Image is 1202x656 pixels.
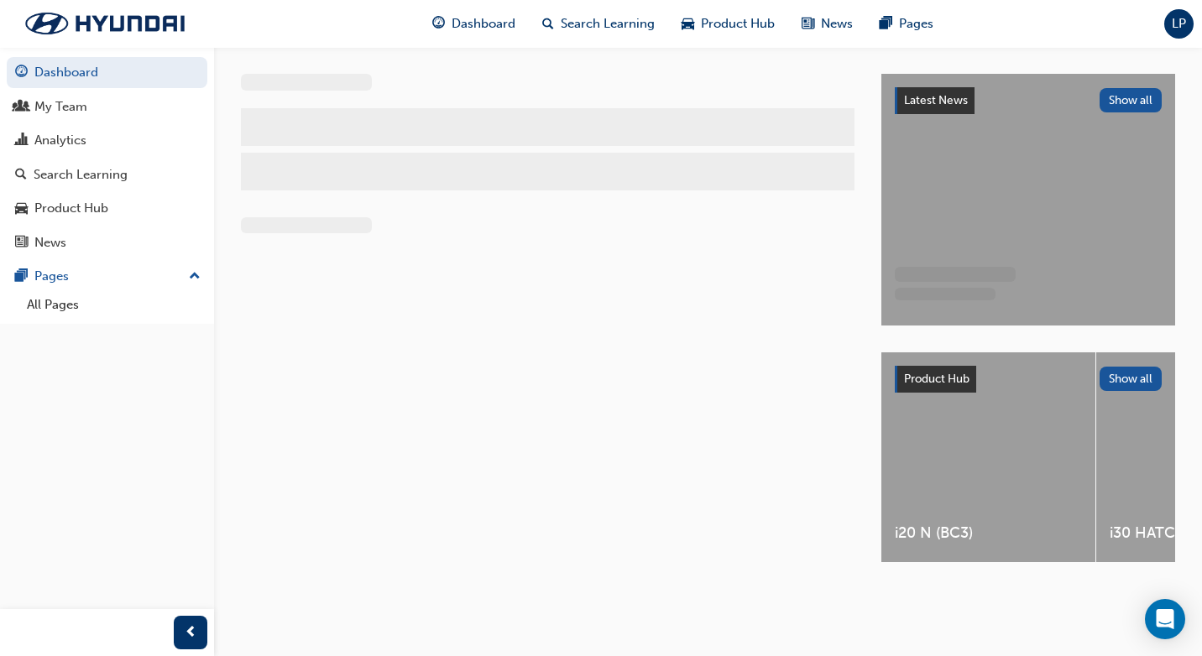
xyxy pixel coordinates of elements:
a: pages-iconPages [866,7,947,41]
span: pages-icon [880,13,892,34]
div: Analytics [34,131,86,150]
span: i20 N (BC3) [895,523,1082,543]
button: LP [1164,9,1194,39]
span: chart-icon [15,133,28,148]
span: people-icon [15,100,28,115]
span: guage-icon [432,13,445,34]
a: Product Hub [7,193,207,224]
img: Trak [8,6,201,41]
span: Product Hub [904,372,969,386]
a: search-iconSearch Learning [529,7,668,41]
div: Product Hub [34,199,108,218]
span: car-icon [682,13,694,34]
span: LP [1172,14,1186,34]
span: search-icon [542,13,554,34]
button: Show all [1100,367,1163,391]
a: All Pages [20,292,207,318]
span: news-icon [802,13,814,34]
div: Search Learning [34,165,128,185]
a: i20 N (BC3) [881,352,1095,562]
a: Product HubShow all [895,366,1162,393]
a: Latest NewsShow all [895,87,1162,114]
button: DashboardMy TeamAnalyticsSearch LearningProduct HubNews [7,54,207,261]
div: News [34,233,66,253]
div: My Team [34,97,87,117]
span: news-icon [15,236,28,251]
span: Latest News [904,93,968,107]
a: Search Learning [7,159,207,190]
span: car-icon [15,201,28,216]
a: car-iconProduct Hub [668,7,788,41]
button: Pages [7,261,207,292]
span: Dashboard [452,14,515,34]
a: news-iconNews [788,7,866,41]
span: Product Hub [701,14,775,34]
a: Dashboard [7,57,207,88]
span: pages-icon [15,269,28,284]
span: News [821,14,853,34]
a: guage-iconDashboard [419,7,529,41]
span: prev-icon [185,622,197,643]
span: search-icon [15,168,27,183]
div: Open Intercom Messenger [1145,599,1185,639]
a: News [7,227,207,258]
span: Pages [899,14,933,34]
a: Analytics [7,125,207,156]
span: guage-icon [15,65,28,81]
button: Show all [1100,88,1163,112]
span: Search Learning [561,14,655,34]
span: up-icon [189,266,201,288]
a: My Team [7,91,207,122]
div: Pages [34,267,69,286]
